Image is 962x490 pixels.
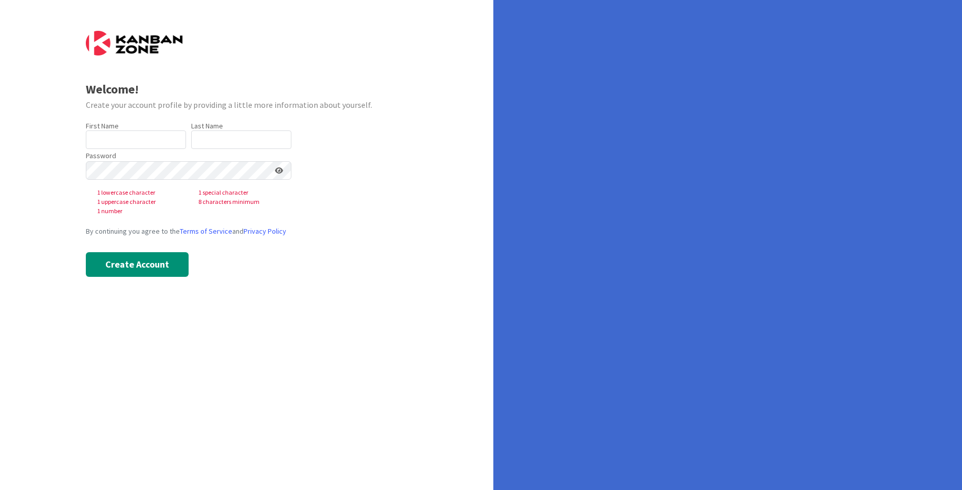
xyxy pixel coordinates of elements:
[89,188,190,197] span: 1 lowercase character
[190,197,291,206] span: 8 characters minimum
[86,150,116,161] label: Password
[86,226,408,237] div: By continuing you agree to the and
[180,227,232,236] a: Terms of Service
[86,99,408,111] div: Create your account profile by providing a little more information about yourself.
[190,188,291,197] span: 1 special character
[86,252,189,277] button: Create Account
[89,206,190,216] span: 1 number
[191,121,223,130] label: Last Name
[86,121,119,130] label: First Name
[86,80,408,99] div: Welcome!
[244,227,286,236] a: Privacy Policy
[89,197,190,206] span: 1 uppercase character
[86,31,182,55] img: Kanban Zone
